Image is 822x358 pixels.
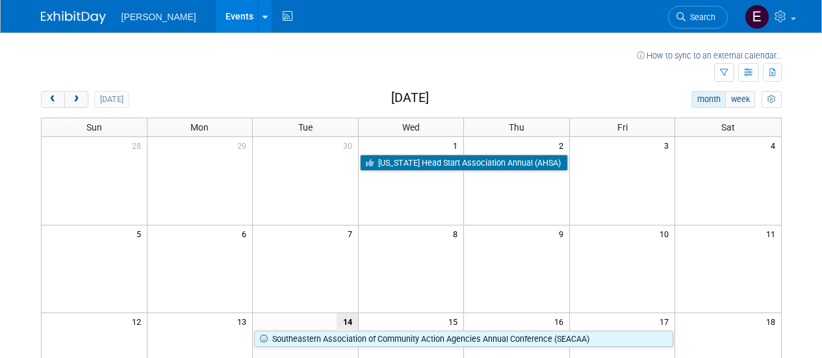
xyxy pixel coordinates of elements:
span: 28 [131,137,147,153]
h2: [DATE] [391,91,429,105]
button: myCustomButton [762,91,781,108]
img: ExhibitDay [41,11,106,24]
span: 7 [346,225,358,242]
button: [DATE] [94,91,129,108]
span: Sat [721,122,735,133]
span: 1 [452,137,463,153]
span: 4 [769,137,781,153]
span: 12 [131,313,147,329]
span: 2 [558,137,569,153]
span: 11 [765,225,781,242]
span: 3 [663,137,674,153]
span: Thu [509,122,524,133]
button: week [725,91,755,108]
a: Search [668,6,728,29]
span: 13 [236,313,252,329]
span: 5 [135,225,147,242]
span: Fri [617,122,628,133]
button: next [64,91,88,108]
span: 9 [558,225,569,242]
button: month [691,91,726,108]
span: 17 [658,313,674,329]
a: Southeastern Association of Community Action Agencies Annual Conference (SEACAA) [254,331,673,348]
span: Wed [402,122,420,133]
span: Search [686,12,715,22]
span: 14 [337,313,358,329]
img: Emily Foreman [745,5,769,29]
span: 29 [236,137,252,153]
button: prev [41,91,65,108]
span: 18 [765,313,781,329]
span: 8 [452,225,463,242]
a: [US_STATE] Head Start Association Annual (AHSA) [360,155,568,172]
span: 15 [447,313,463,329]
span: Mon [190,122,209,133]
span: Tue [298,122,313,133]
span: Sun [86,122,102,133]
a: How to sync to an external calendar... [637,51,782,60]
span: 30 [342,137,358,153]
span: 16 [553,313,569,329]
span: 6 [240,225,252,242]
i: Personalize Calendar [767,96,776,104]
span: 10 [658,225,674,242]
span: [PERSON_NAME] [122,12,196,22]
